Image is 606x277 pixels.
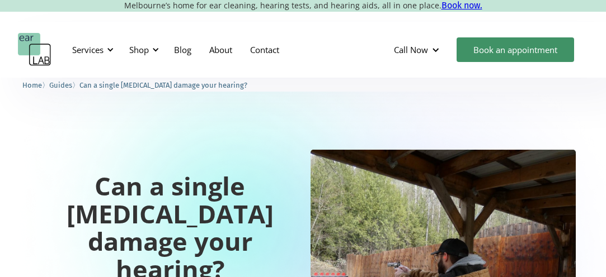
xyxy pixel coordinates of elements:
a: Contact [241,34,288,66]
a: Blog [165,34,200,66]
span: Can a single [MEDICAL_DATA] damage your hearing? [79,81,247,89]
a: home [18,33,51,66]
div: Call Now [394,44,428,55]
span: Guides [49,81,72,89]
a: Can a single [MEDICAL_DATA] damage your hearing? [79,79,247,90]
div: Services [72,44,104,55]
div: Shop [129,44,149,55]
div: Services [65,33,117,66]
div: Shop [123,33,162,66]
a: Book an appointment [457,37,574,62]
li: 〉 [49,79,79,91]
a: Guides [49,79,72,90]
a: Home [22,79,42,90]
li: 〉 [22,79,49,91]
div: Call Now [385,33,451,66]
a: About [200,34,241,66]
span: Home [22,81,42,89]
